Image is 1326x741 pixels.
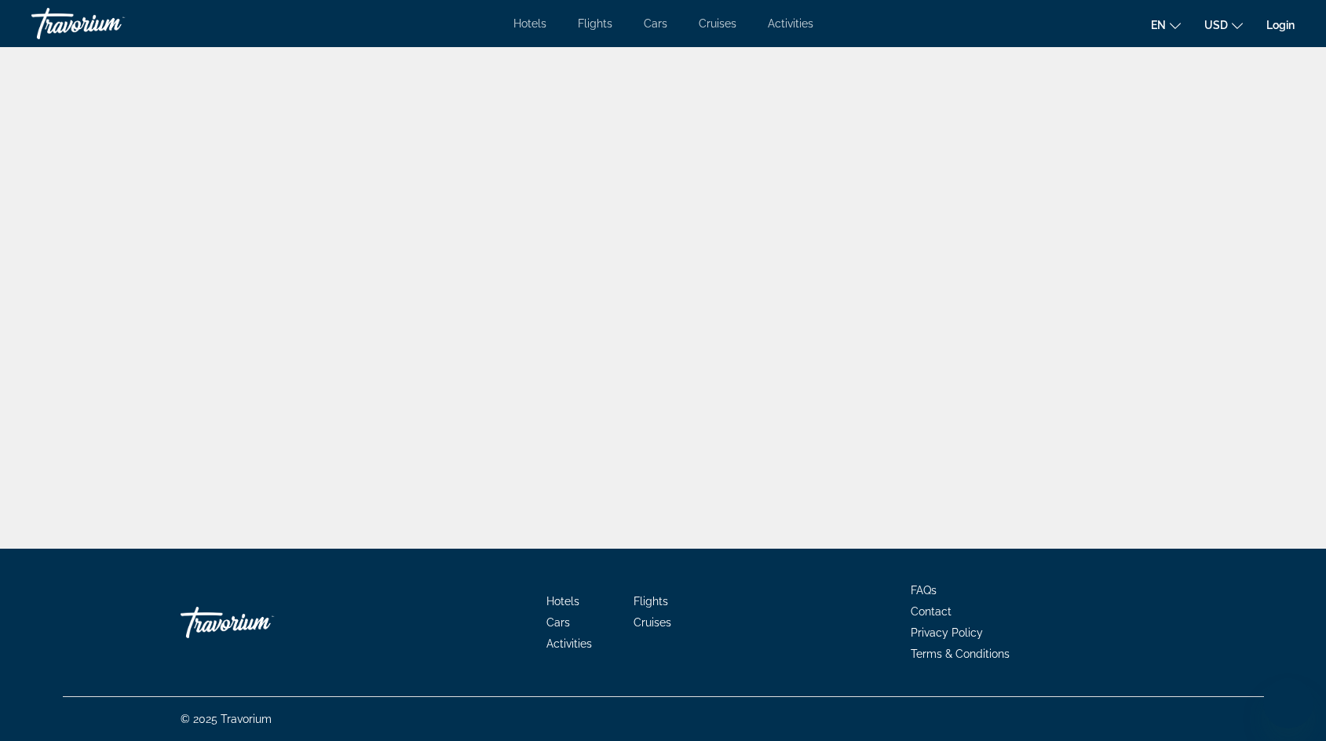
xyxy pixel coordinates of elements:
a: Privacy Policy [911,626,983,639]
span: en [1151,19,1166,31]
a: FAQs [911,584,937,597]
a: Hotels [513,17,546,30]
span: USD [1204,19,1228,31]
a: Cruises [699,17,736,30]
span: © 2025 Travorium [181,713,272,725]
a: Activities [768,17,813,30]
a: Cars [644,17,667,30]
a: Terms & Conditions [911,648,1010,660]
a: Flights [634,595,668,608]
button: Change language [1151,13,1181,36]
button: Change currency [1204,13,1243,36]
a: Cars [546,616,570,629]
a: Flights [578,17,612,30]
a: Travorium [181,599,338,646]
a: Login [1266,19,1295,31]
a: Hotels [546,595,579,608]
iframe: Button to launch messaging window [1263,678,1313,728]
a: Travorium [31,3,188,44]
a: Cruises [634,616,671,629]
a: Activities [546,637,592,650]
a: Contact [911,605,952,618]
